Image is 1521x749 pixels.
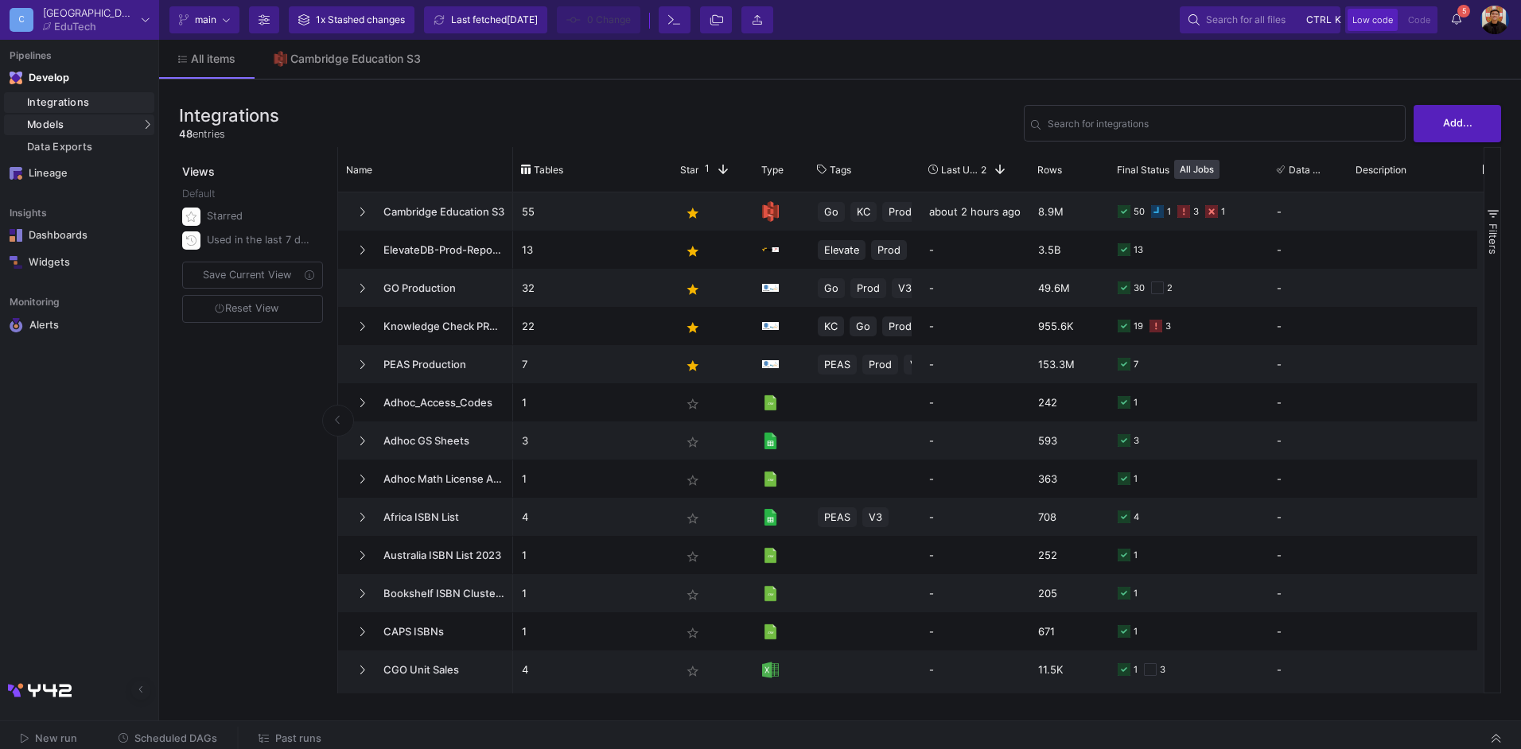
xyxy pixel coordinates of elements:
[274,51,287,67] img: Tab icon
[1356,164,1406,176] span: Description
[1457,5,1470,17] span: 5
[683,547,702,566] mat-icon: star_border
[683,204,702,223] mat-icon: star
[1443,117,1472,129] span: Add...
[522,231,663,269] p: 13
[35,732,77,744] span: New run
[1306,10,1332,29] span: ctrl
[824,308,838,345] span: KC
[1134,575,1138,612] div: 1
[522,613,663,650] p: 1
[680,164,698,176] span: Star
[1029,269,1109,307] div: 49.6M
[203,269,291,281] span: Save Current View
[857,270,880,307] span: Prod
[29,229,132,242] div: Dashboards
[920,650,1029,689] div: -
[762,394,779,411] img: [Legacy] CSV
[762,360,779,367] img: [Legacy] MySQL on RDS
[683,318,702,337] mat-icon: star
[920,421,1029,460] div: -
[698,162,710,177] span: 1
[683,356,702,375] mat-icon: star
[920,460,1029,498] div: -
[1221,193,1225,231] div: 1
[1029,612,1109,650] div: 671
[1029,536,1109,574] div: 252
[179,228,326,252] button: Used in the last 7 days
[683,585,702,604] mat-icon: star_border
[27,118,64,131] span: Models
[824,499,850,536] span: PEAS
[289,6,414,33] button: 1x Stashed changes
[762,509,779,526] img: [Legacy] Google Sheets
[4,250,154,275] a: Navigation iconWidgets
[1277,575,1339,611] div: -
[522,499,663,536] p: 4
[1029,650,1109,689] div: 11.5K
[374,460,504,498] span: Adhoc Math License Admins
[920,574,1029,612] div: -
[1174,160,1220,179] button: All Jobs
[1277,537,1339,573] div: -
[1134,270,1145,307] div: 30
[1167,193,1171,231] div: 1
[683,509,702,528] mat-icon: star_border
[1277,308,1339,344] div: -
[207,228,313,252] div: Used in the last 7 days
[920,231,1029,269] div: -
[762,322,779,329] img: [Legacy] MySQL on RDS
[275,732,321,744] span: Past runs
[522,651,663,689] p: 4
[29,256,132,269] div: Widgets
[424,6,547,33] button: Last fetched[DATE]
[10,229,22,242] img: Navigation icon
[889,193,912,231] span: Prod
[316,8,405,32] div: 1x Stashed changes
[1117,151,1246,188] div: Final Status
[824,346,850,383] span: PEAS
[762,201,779,221] img: Amazon S3
[1408,14,1430,25] span: Code
[54,21,96,32] div: EduTech
[522,384,663,421] p: 1
[534,164,563,176] span: Tables
[1277,460,1339,497] div: -
[522,422,663,460] p: 3
[29,318,133,332] div: Alerts
[182,186,326,204] div: Default
[1193,193,1199,231] div: 3
[169,6,239,33] button: main
[683,280,702,299] mat-icon: star
[1167,270,1173,307] div: 2
[10,72,22,84] img: Navigation icon
[374,499,504,536] span: Africa ISBN List
[830,164,851,176] span: Tags
[10,8,33,32] div: C
[1277,193,1339,230] div: -
[29,167,132,180] div: Lineage
[1277,422,1339,459] div: -
[1414,105,1501,142] button: Add...
[869,346,892,383] span: Prod
[683,433,702,452] mat-icon: star_border
[1277,613,1339,650] div: -
[374,575,504,612] span: Bookshelf ISBN Cluster 2
[1134,346,1138,383] div: 7
[4,92,154,113] a: Integrations
[856,308,870,345] span: Go
[1335,10,1341,29] span: k
[683,471,702,490] mat-icon: star_border
[1029,498,1109,536] div: 708
[207,204,313,228] div: Starred
[179,204,326,228] button: Starred
[374,613,504,650] span: CAPS ISBNs
[4,312,154,339] a: Navigation iconAlerts
[290,52,421,65] div: Cambridge Education S3
[27,96,150,109] div: Integrations
[762,623,779,640] img: [Legacy] CSV
[761,164,784,176] span: Type
[1352,14,1393,25] span: Low code
[762,547,779,564] img: [Legacy] CSV
[869,499,882,536] span: V3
